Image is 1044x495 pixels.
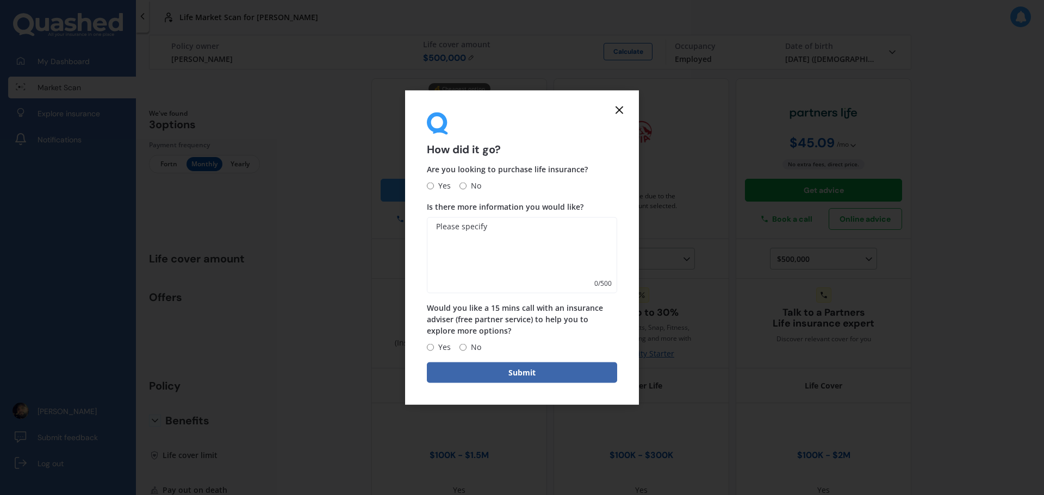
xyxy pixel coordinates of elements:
[427,343,434,350] input: Yes
[467,341,481,354] span: No
[434,179,451,192] span: Yes
[427,362,617,383] button: Submit
[467,179,481,192] span: No
[594,278,612,289] span: 0 / 500
[427,164,588,174] span: Are you looking to purchase life insurance?
[459,343,467,350] input: No
[427,112,617,155] div: How did it go?
[459,182,467,189] input: No
[434,341,451,354] span: Yes
[427,202,583,212] span: Is there more information you would like?
[427,302,603,336] span: Would you like a 15 mins call with an insurance adviser (free partner service) to help you to exp...
[427,182,434,189] input: Yes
